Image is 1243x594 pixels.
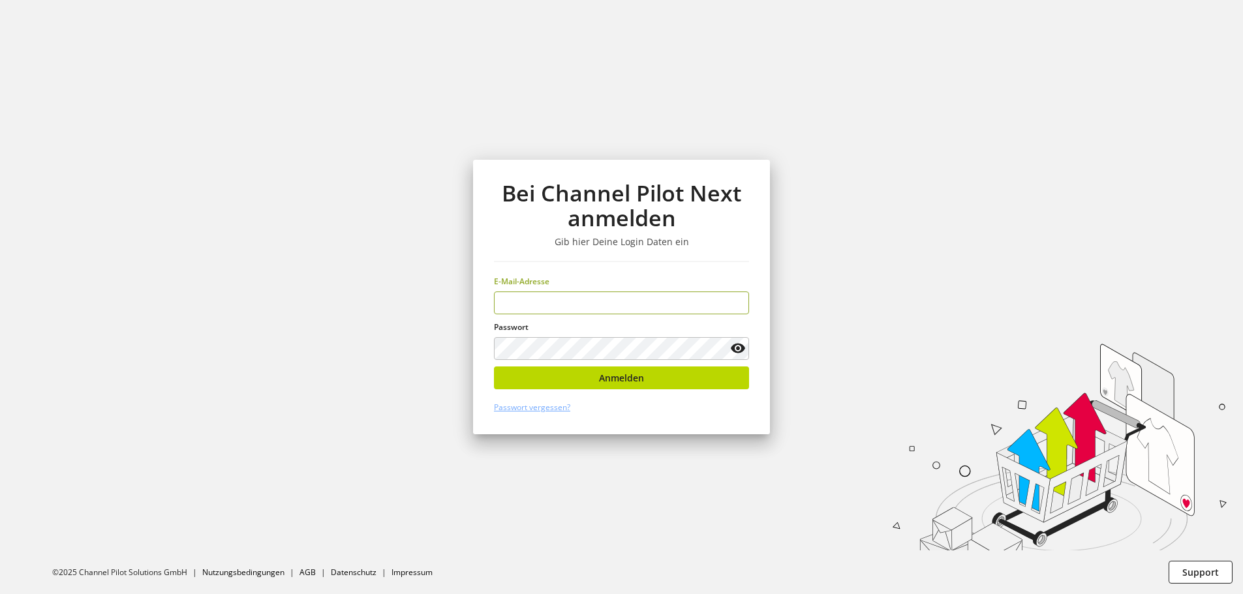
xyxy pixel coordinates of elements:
[331,567,376,578] a: Datenschutz
[494,181,749,231] h1: Bei Channel Pilot Next anmelden
[52,567,202,578] li: ©2025 Channel Pilot Solutions GmbH
[1182,565,1219,579] span: Support
[494,321,529,333] span: Passwort
[494,236,749,248] h3: Gib hier Deine Login Daten ein
[391,567,433,578] a: Impressum
[494,402,570,413] a: Passwort vergessen?
[494,366,749,389] button: Anmelden
[1169,561,1233,584] button: Support
[202,567,284,578] a: Nutzungsbedingungen
[299,567,316,578] a: AGB
[599,371,644,385] span: Anmelden
[494,276,549,287] span: E-Mail-Adresse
